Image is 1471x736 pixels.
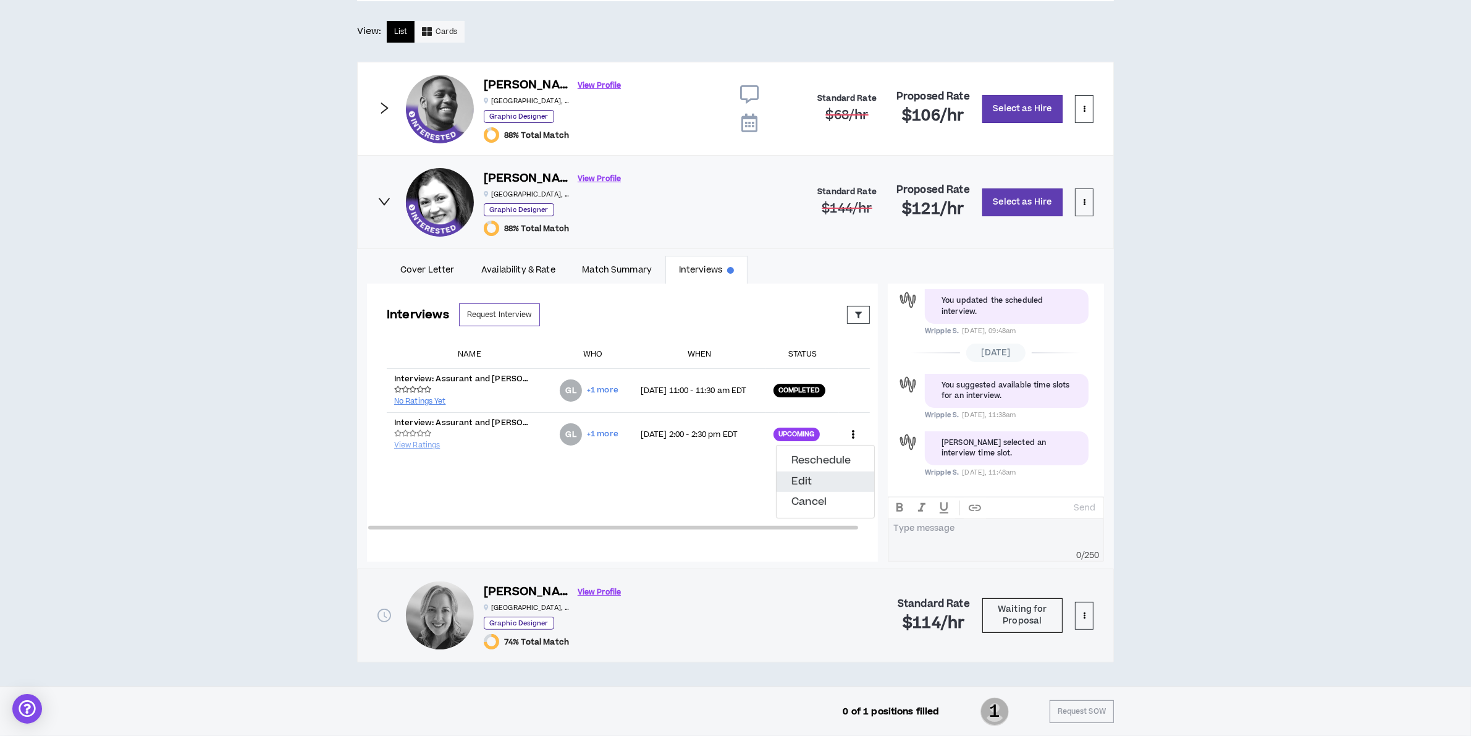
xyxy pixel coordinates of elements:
button: No Ratings Yet [394,384,446,407]
p: [GEOGRAPHIC_DATA] , [GEOGRAPHIC_DATA] [484,190,570,199]
div: Open Intercom Messenger [12,694,42,724]
span: 1 [980,696,1009,727]
h4: Standard Rate [898,598,970,610]
button: ITALIC text [911,497,933,518]
p: Interview: Assurant and [PERSON_NAME] for Designing branded templates for social posts [394,374,530,384]
a: Cover Letter [387,256,468,284]
p: View: [357,25,382,38]
h6: [PERSON_NAME] [484,77,570,95]
span: [DATE], 11:48am [962,468,1016,477]
a: View Profile [578,75,621,96]
span: [DATE], 09:48am [962,326,1016,336]
span: Wripple S. [925,326,959,336]
span: right [377,101,391,115]
div: Irina I. [406,168,474,236]
div: Wripple S. [897,374,919,395]
div: Upcoming [773,428,820,441]
button: BOLD text [888,497,911,518]
h4: Standard Rate [817,187,877,197]
span: [DATE] [966,344,1026,362]
span: 88% Total Match [504,130,569,140]
p: [DATE] 11:00 - 11:30 am EDT [641,386,759,395]
a: Interviews [665,256,748,284]
button: Request SOW [1050,700,1114,723]
p: Graphic Designer [484,110,554,123]
button: Edit [777,472,874,493]
span: +1 more [587,428,618,440]
button: Cancel [777,492,874,513]
a: Availability & Rate [468,256,568,284]
p: Graphic Designer [484,203,554,216]
p: [GEOGRAPHIC_DATA] , [GEOGRAPHIC_DATA] [484,96,570,106]
div: GL [565,431,576,438]
span: / 250 [1081,549,1100,562]
div: GL [565,387,576,394]
button: Cards [415,21,465,43]
button: Send [1069,500,1100,517]
span: [DATE], 11:38am [962,410,1016,420]
h2: $106 /hr [902,106,964,126]
th: When [633,341,766,368]
div: Giselle L. [560,423,582,446]
th: Who [552,341,633,368]
a: Match Summary [569,256,665,284]
span: right [377,195,391,208]
p: Graphic Designer [484,617,554,630]
div: Completed [773,384,825,397]
div: Neil M. [406,75,474,143]
div: Cathy D. [406,582,474,649]
span: 0 [1076,549,1081,562]
div: Wripple S. [897,289,919,311]
div: You updated the scheduled interview. [942,295,1072,317]
th: Name [387,341,552,368]
h3: Interviews [387,307,449,323]
div: Giselle L. [560,379,582,402]
button: Request Interview [459,303,540,326]
span: clock-circle [377,609,391,622]
h4: Proposed Rate [896,184,970,196]
div: You suggested available time slots for an interview. [942,380,1072,402]
button: Select as Hire [982,95,1063,123]
h2: $114 /hr [903,614,965,633]
span: 74% Total Match [504,637,569,647]
span: Cards [436,26,457,38]
button: Select as Hire [982,188,1063,216]
span: +1 more [587,384,618,396]
button: UNDERLINE text [933,497,955,518]
div: [PERSON_NAME] selected an interview time slot. [942,438,1072,459]
span: 88% Total Match [504,224,569,234]
span: $68 /hr [826,106,869,124]
button: Reschedule [777,450,874,472]
button: create hypertext link [964,497,986,518]
p: [GEOGRAPHIC_DATA] , [GEOGRAPHIC_DATA] [484,603,570,612]
h4: Standard Rate [817,94,877,103]
p: 0 of 1 positions filled [843,705,940,719]
p: Send [1074,502,1095,514]
h6: [PERSON_NAME] [484,583,570,601]
h6: [PERSON_NAME] [484,170,570,188]
span: Wripple S. [925,410,959,420]
div: Wripple S. [897,431,919,453]
h4: Proposed Rate [896,91,970,103]
span: $144 /hr [822,200,872,218]
button: Waiting for Proposal [982,598,1063,633]
h2: $121 /hr [902,200,964,219]
p: Interview: Assurant and [PERSON_NAME] for Designing branded templates for social posts [394,418,530,428]
th: Status [766,341,840,368]
p: [DATE] 2:00 - 2:30 pm EDT [641,429,759,439]
a: View Profile [578,168,621,190]
a: View Profile [578,582,621,603]
button: View Ratings [394,428,440,451]
span: Wripple S. [925,468,959,477]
